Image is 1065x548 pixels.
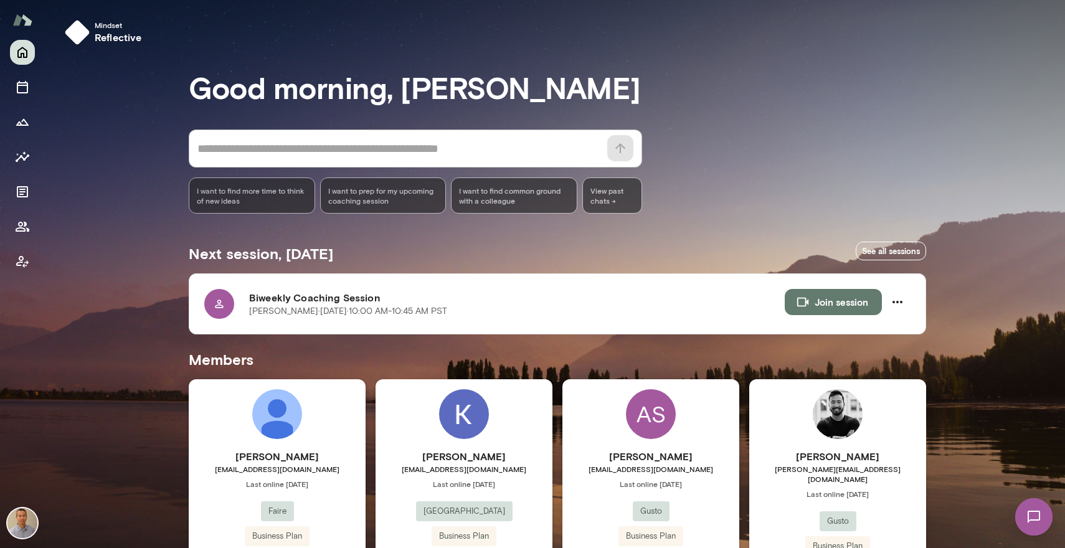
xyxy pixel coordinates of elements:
h6: [PERSON_NAME] [749,449,926,464]
span: I want to find more time to think of new ideas [197,186,307,205]
h6: reflective [95,30,142,45]
h6: [PERSON_NAME] [376,449,552,464]
div: I want to find common ground with a colleague [451,177,577,214]
div: I want to prep for my upcoming coaching session [320,177,447,214]
button: Mindsetreflective [60,15,152,50]
span: Gusto [633,505,670,517]
button: Documents [10,179,35,204]
span: Mindset [95,20,142,30]
button: Sessions [10,75,35,100]
img: mindset [65,20,90,45]
h5: Next session, [DATE] [189,243,333,263]
span: I want to prep for my upcoming coaching session [328,186,438,205]
span: Last online [DATE] [562,479,739,489]
h6: Biweekly Coaching Session [249,290,785,305]
span: Last online [DATE] [749,489,926,499]
button: Insights [10,144,35,169]
h5: Members [189,349,926,369]
span: [PERSON_NAME][EMAIL_ADDRESS][DOMAIN_NAME] [749,464,926,484]
div: AS [626,389,676,439]
span: I want to find common ground with a colleague [459,186,569,205]
img: Mento [12,8,32,32]
button: Client app [10,249,35,274]
img: Chris Lysiuk [813,389,863,439]
span: Last online [DATE] [189,479,366,489]
img: Lauren Blake [252,389,302,439]
img: Kevin Au [7,508,37,538]
span: Faire [261,505,294,517]
button: Growth Plan [10,110,35,135]
span: Business Plan [432,530,496,542]
span: [GEOGRAPHIC_DATA] [416,505,513,517]
h6: [PERSON_NAME] [189,449,366,464]
span: Business Plan [245,530,310,542]
span: [EMAIL_ADDRESS][DOMAIN_NAME] [189,464,366,474]
a: See all sessions [856,242,926,261]
button: Join session [785,289,882,315]
span: Last online [DATE] [376,479,552,489]
span: View past chats -> [582,177,642,214]
h3: Good morning, [PERSON_NAME] [189,70,926,105]
img: Kevin Rippon [439,389,489,439]
span: Business Plan [618,530,683,542]
span: [EMAIL_ADDRESS][DOMAIN_NAME] [562,464,739,474]
button: Home [10,40,35,65]
button: Members [10,214,35,239]
span: [EMAIL_ADDRESS][DOMAIN_NAME] [376,464,552,474]
span: Gusto [820,515,856,527]
p: [PERSON_NAME] · [DATE] · 10:00 AM-10:45 AM PST [249,305,447,318]
div: I want to find more time to think of new ideas [189,177,315,214]
h6: [PERSON_NAME] [562,449,739,464]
